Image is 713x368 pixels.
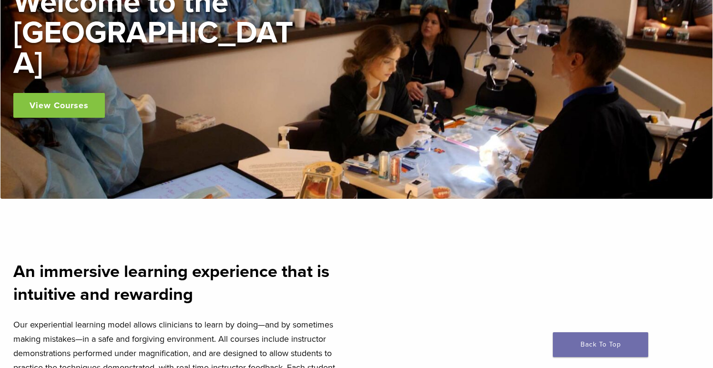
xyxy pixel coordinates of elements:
a: Back To Top [553,332,648,357]
a: View Courses [13,93,105,118]
strong: An immersive learning experience that is intuitive and rewarding [13,261,329,305]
